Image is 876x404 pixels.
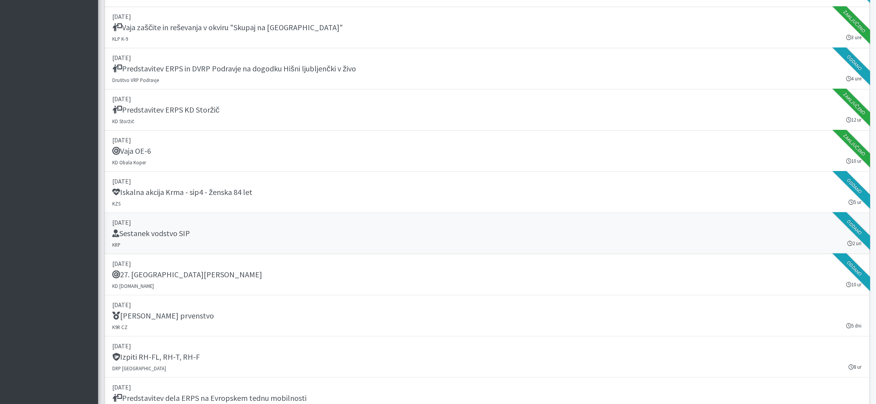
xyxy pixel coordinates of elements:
[113,23,343,32] h5: Vaja zaščite in reševanja v okviru "Skupaj na [GEOGRAPHIC_DATA]"
[113,77,159,83] small: Društvo VRP Podravje
[104,295,870,337] a: [DATE] [PERSON_NAME] prvenstvo K9R CZ 5 dni
[113,270,263,279] h5: 27. [GEOGRAPHIC_DATA][PERSON_NAME]
[113,352,200,362] h5: Izpiti RH-FL, RH-T, RH-F
[113,324,128,330] small: K9R CZ
[104,337,870,378] a: [DATE] Izpiti RH-FL, RH-T, RH-F DRP [GEOGRAPHIC_DATA] 8 ur
[113,259,862,268] p: [DATE]
[104,48,870,89] a: [DATE] Predstavitev ERPS in DVRP Podravje na dogodku Hišni ljubljenčki v živo Društvo VRP Podravj...
[113,283,154,289] small: KD [DOMAIN_NAME]
[113,105,220,115] h5: Predstavitev ERPS KD Storžič
[113,159,146,166] small: KD Obala Koper
[113,365,166,371] small: DRP [GEOGRAPHIC_DATA]
[113,218,862,227] p: [DATE]
[113,341,862,351] p: [DATE]
[113,53,862,62] p: [DATE]
[104,7,870,48] a: [DATE] Vaja zaščite in reševanja v okviru "Skupaj na [GEOGRAPHIC_DATA]" KLP K-9 3 ure Zaključeno
[104,172,870,213] a: [DATE] Iskalna akcija Krma - sip4 - ženska 84 let KZS 5 ur Oddano
[113,146,151,156] h5: Vaja OE-6
[113,36,128,42] small: KLP K-9
[113,300,862,309] p: [DATE]
[113,242,121,248] small: KRP
[847,322,862,329] small: 5 dni
[104,131,870,172] a: [DATE] Vaja OE-6 KD Obala Koper 10 ur Zaključeno
[113,135,862,145] p: [DATE]
[113,94,862,104] p: [DATE]
[104,89,870,131] a: [DATE] Predstavitev ERPS KD Storžič KD Storžič 12 ur Zaključeno
[104,213,870,254] a: [DATE] Sestanek vodstvo SIP KRP 2 uri Oddano
[113,393,307,403] h5: Predstavitev dela ERPS na Evropskem tednu mobilnosti
[113,229,190,238] h5: Sestanek vodstvo SIP
[113,187,253,197] h5: Iskalna akcija Krma - sip4 - ženska 84 let
[113,64,356,73] h5: Predstavitev ERPS in DVRP Podravje na dogodku Hišni ljubljenčki v živo
[113,311,214,320] h5: [PERSON_NAME] prvenstvo
[113,12,862,21] p: [DATE]
[113,382,862,392] p: [DATE]
[113,118,135,124] small: KD Storžič
[113,177,862,186] p: [DATE]
[113,200,121,207] small: KZS
[104,254,870,295] a: [DATE] 27. [GEOGRAPHIC_DATA][PERSON_NAME] KD [DOMAIN_NAME] 10 ur Oddano
[849,363,862,371] small: 8 ur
